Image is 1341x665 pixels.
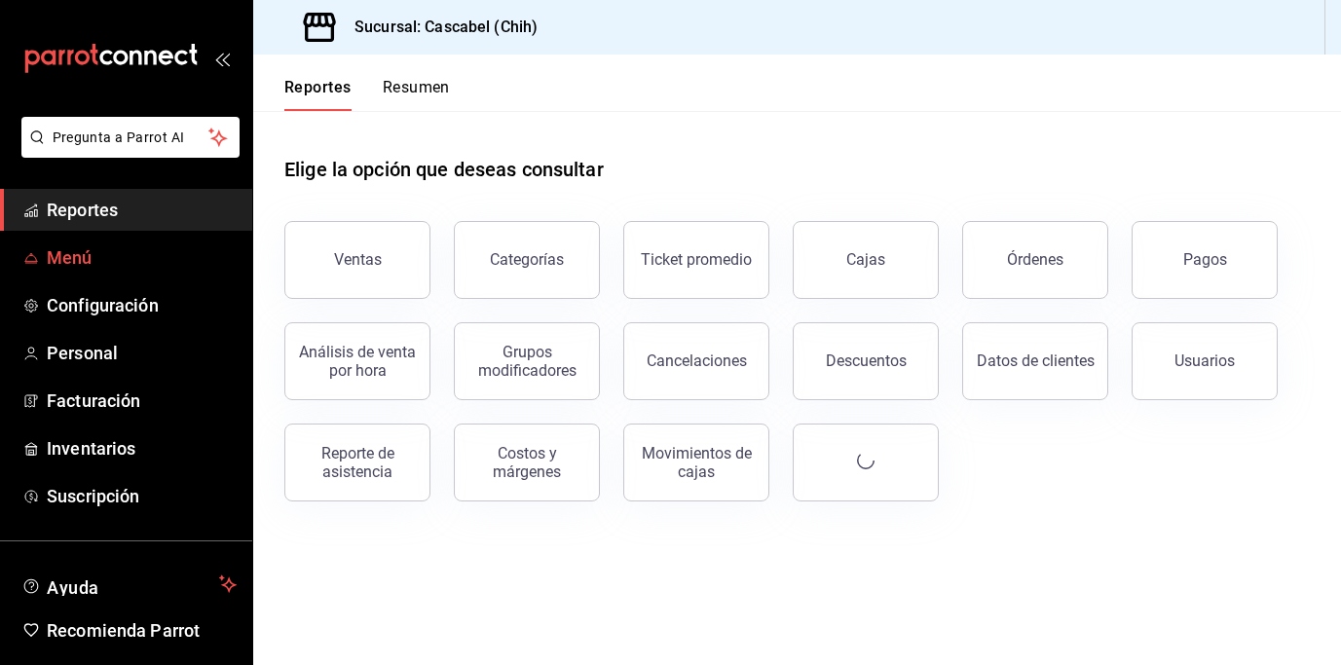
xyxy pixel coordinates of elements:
span: Personal [47,340,237,366]
button: Reportes [284,78,352,111]
button: Resumen [383,78,450,111]
div: Grupos modificadores [466,343,587,380]
button: Descuentos [793,322,939,400]
div: Movimientos de cajas [636,444,757,481]
button: Categorías [454,221,600,299]
span: Suscripción [47,483,237,509]
button: Datos de clientes [962,322,1108,400]
button: open_drawer_menu [214,51,230,66]
div: Cajas [846,250,885,269]
div: Órdenes [1007,250,1063,269]
button: Cajas [793,221,939,299]
button: Ventas [284,221,430,299]
button: Órdenes [962,221,1108,299]
div: Datos de clientes [977,351,1095,370]
div: Ticket promedio [641,250,752,269]
button: Pagos [1132,221,1278,299]
div: Reporte de asistencia [297,444,418,481]
span: Pregunta a Parrot AI [53,128,209,148]
span: Recomienda Parrot [47,617,237,644]
h1: Elige la opción que deseas consultar [284,155,604,184]
span: Menú [47,244,237,271]
button: Cancelaciones [623,322,769,400]
button: Movimientos de cajas [623,424,769,501]
div: navigation tabs [284,78,450,111]
div: Ventas [334,250,382,269]
button: Usuarios [1132,322,1278,400]
span: Reportes [47,197,237,223]
button: Grupos modificadores [454,322,600,400]
div: Categorías [490,250,564,269]
button: Análisis de venta por hora [284,322,430,400]
h3: Sucursal: Cascabel (Chih) [339,16,538,39]
button: Pregunta a Parrot AI [21,117,240,158]
span: Ayuda [47,573,211,596]
span: Facturación [47,388,237,414]
div: Costos y márgenes [466,444,587,481]
div: Cancelaciones [647,351,747,370]
button: Costos y márgenes [454,424,600,501]
span: Configuración [47,292,237,318]
button: Reporte de asistencia [284,424,430,501]
div: Pagos [1183,250,1227,269]
a: Pregunta a Parrot AI [14,141,240,162]
button: Ticket promedio [623,221,769,299]
div: Descuentos [826,351,907,370]
span: Inventarios [47,435,237,462]
div: Análisis de venta por hora [297,343,418,380]
div: Usuarios [1174,351,1235,370]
